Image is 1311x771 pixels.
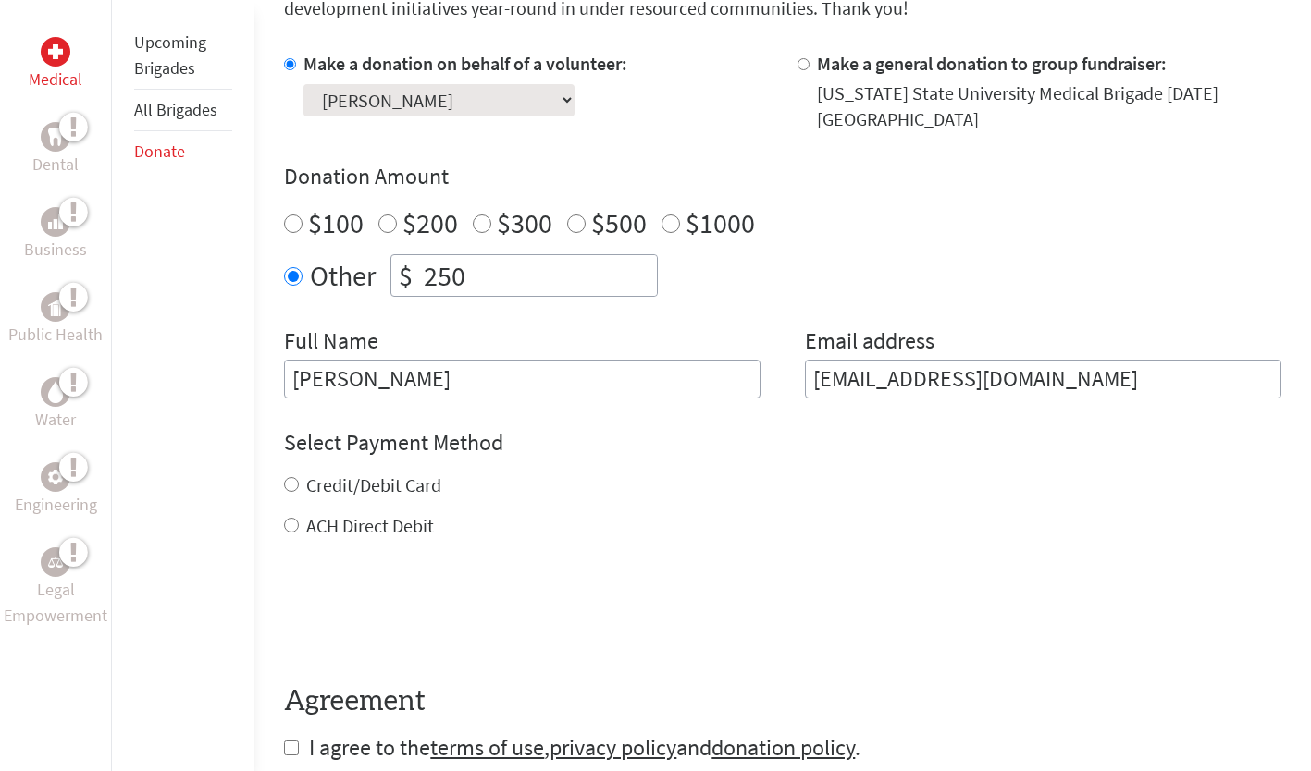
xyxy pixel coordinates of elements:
[35,407,76,433] p: Water
[8,292,103,348] a: Public HealthPublic Health
[391,255,420,296] div: $
[420,255,657,296] input: Enter Amount
[306,473,441,496] label: Credit/Debit Card
[29,67,82,92] p: Medical
[41,37,70,67] div: Medical
[15,462,97,518] a: EngineeringEngineering
[284,576,565,648] iframe: reCAPTCHA
[306,514,434,537] label: ACH Direct Debit
[48,470,63,484] img: Engineering
[41,207,70,237] div: Business
[4,547,107,629] a: Legal EmpowermentLegal Empowerment
[284,685,1281,718] h4: Agreement
[686,205,755,240] label: $1000
[24,207,87,263] a: BusinessBusiness
[134,99,217,120] a: All Brigades
[15,492,97,518] p: Engineering
[134,141,185,162] a: Donate
[48,381,63,402] img: Water
[48,128,63,145] img: Dental
[284,428,1281,458] h4: Select Payment Method
[8,322,103,348] p: Public Health
[430,733,544,762] a: terms of use
[32,152,79,177] p: Dental
[29,37,82,92] a: MedicalMedical
[711,733,855,762] a: donation policy
[48,557,63,568] img: Legal Empowerment
[308,205,364,240] label: $100
[402,205,458,240] label: $200
[35,377,76,433] a: WaterWater
[48,298,63,316] img: Public Health
[48,214,63,229] img: Business
[817,52,1167,75] label: Make a general donation to group fundraiser:
[817,80,1281,132] div: [US_STATE] State University Medical Brigade [DATE] [GEOGRAPHIC_DATA]
[805,326,934,360] label: Email address
[309,733,860,762] span: I agree to the , and .
[303,52,627,75] label: Make a donation on behalf of a volunteer:
[284,326,378,360] label: Full Name
[497,205,552,240] label: $300
[48,44,63,59] img: Medical
[134,31,206,79] a: Upcoming Brigades
[4,577,107,629] p: Legal Empowerment
[32,122,79,177] a: DentalDental
[41,547,70,577] div: Legal Empowerment
[41,462,70,492] div: Engineering
[24,237,87,263] p: Business
[284,360,761,398] input: Enter Full Name
[805,360,1281,398] input: Your Email
[134,90,232,131] li: All Brigades
[134,22,232,90] li: Upcoming Brigades
[41,292,70,322] div: Public Health
[591,205,647,240] label: $500
[550,733,676,762] a: privacy policy
[41,377,70,407] div: Water
[134,131,232,172] li: Donate
[284,162,1281,191] h4: Donation Amount
[41,122,70,152] div: Dental
[310,254,376,297] label: Other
